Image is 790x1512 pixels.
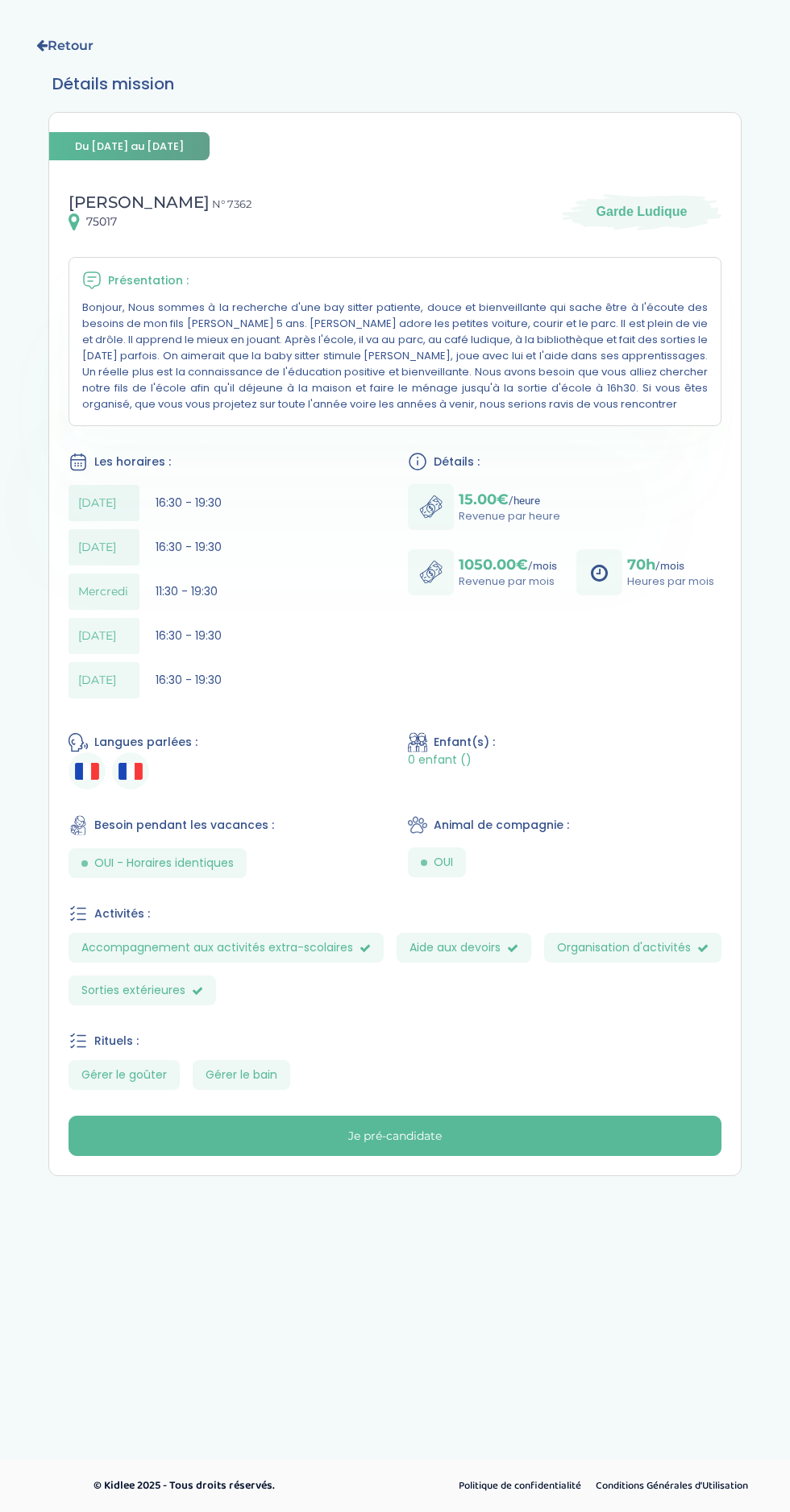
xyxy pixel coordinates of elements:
div: Je pré-candidate [348,1128,442,1144]
span: Mercredi [78,583,128,600]
span: Enfant(s) : [434,734,495,751]
span: 16:30 - 19:30 [156,495,222,511]
span: Aide aux devoirs [397,933,531,963]
span: 16:30 - 19:30 [156,539,222,555]
span: OUI - Horaires identiques [94,855,234,872]
span: Activités : [94,905,150,922]
span: Détails : [434,454,480,470]
span: 75017 [86,213,117,230]
span: Du [DATE] au [DATE] [49,132,210,160]
span: [DATE] [78,495,116,512]
span: 11:30 - 19:30 [156,583,218,599]
span: 15.00€ [459,491,509,508]
span: OUI [434,854,453,871]
p: /mois [459,556,557,574]
img: Français [118,763,143,780]
span: Organisation d'activités [544,933,721,963]
p: Bonjour, Nous sommes à la recherche d'une bay sitter patiente, douce et bienveillante qui sache ê... [82,300,708,412]
a: Retour [36,38,94,53]
span: 0 enfant () [408,752,472,768]
span: 70h [627,556,655,574]
h3: Détails mission [52,72,738,96]
span: Présentation : [108,272,189,289]
span: Gérer le bain [193,1060,290,1090]
span: [DATE] [78,539,116,556]
p: Revenue par mois [459,574,557,590]
span: N° 7362 [212,197,252,210]
p: © Kidlee 2025 - Tous droits réservés. [94,1477,405,1494]
img: Français [75,763,99,780]
span: Garde Ludique [597,203,688,221]
span: Besoin pendant les vacances : [94,817,274,834]
span: 1050.00€ [459,556,528,574]
a: Conditions Générales d’Utilisation [590,1476,754,1497]
span: Les horaires : [94,454,171,470]
span: Animal de compagnie : [434,817,569,834]
span: [DATE] [78,672,116,689]
p: /heure [459,491,560,508]
span: Rituels : [94,1033,139,1050]
span: 16:30 - 19:30 [156,672,222,688]
span: Langues parlées : [94,734,197,751]
span: [PERSON_NAME] [69,193,210,212]
button: Je pré-candidate [69,1116,721,1156]
span: [DATE] [78,628,116,644]
span: 16:30 - 19:30 [156,628,222,644]
p: Heures par mois [627,574,714,590]
p: Revenue par heure [459,508,560,524]
p: /mois [627,556,714,574]
span: Accompagnement aux activités extra-scolaires [69,933,384,963]
span: Sorties extérieures [69,976,216,1005]
a: Politique de confidentialité [453,1476,587,1497]
span: Gérer le goûter [69,1060,180,1090]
